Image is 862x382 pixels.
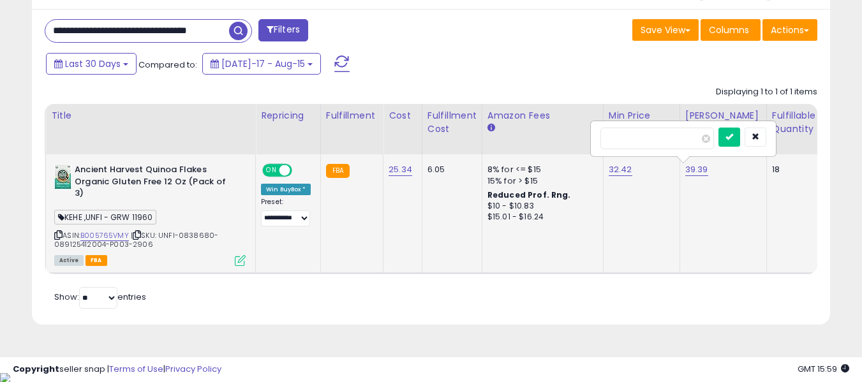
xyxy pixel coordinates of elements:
b: Reduced Prof. Rng. [487,189,571,200]
div: [PERSON_NAME] [685,109,761,122]
div: 15% for > $15 [487,175,593,187]
span: FBA [85,255,107,266]
div: Win BuyBox * [261,184,311,195]
div: Cost [389,109,417,122]
div: Preset: [261,198,311,226]
div: Fulfillment [326,109,378,122]
div: ASIN: [54,164,246,265]
b: Ancient Harvest Quinoa Flakes Organic Gluten Free 12 Oz (Pack of 3) [75,164,230,203]
span: [DATE]-17 - Aug-15 [221,57,305,70]
small: FBA [326,164,350,178]
span: | SKU: UNFI-0838680-089125412004-P003-2906 [54,230,218,249]
span: Columns [709,24,749,36]
div: Title [51,109,250,122]
span: ON [264,165,279,176]
button: Save View [632,19,699,41]
div: 18 [772,164,812,175]
span: OFF [290,165,311,176]
button: [DATE]-17 - Aug-15 [202,53,321,75]
strong: Copyright [13,363,59,375]
button: Last 30 Days [46,53,137,75]
div: Amazon Fees [487,109,598,122]
small: Amazon Fees. [487,122,495,134]
div: $15.01 - $16.24 [487,212,593,223]
div: Displaying 1 to 1 of 1 items [716,86,817,98]
div: $10 - $10.83 [487,201,593,212]
span: Last 30 Days [65,57,121,70]
a: 32.42 [609,163,632,176]
div: Fulfillable Quantity [772,109,816,136]
a: Terms of Use [109,363,163,375]
div: Fulfillment Cost [427,109,477,136]
button: Filters [258,19,308,41]
a: 39.39 [685,163,708,176]
span: 2025-09-15 15:59 GMT [798,363,849,375]
div: 6.05 [427,164,472,175]
div: seller snap | | [13,364,221,376]
span: Compared to: [138,59,197,71]
button: Columns [701,19,761,41]
a: Privacy Policy [165,363,221,375]
span: KEHE ,UNFI - GRW 11960 [54,210,156,224]
a: B005765VMY [80,230,129,241]
img: 41du3IwxtjL._SL40_.jpg [54,164,71,189]
div: 8% for <= $15 [487,164,593,175]
div: Repricing [261,109,315,122]
span: Show: entries [54,291,146,303]
a: 25.34 [389,163,412,176]
span: All listings currently available for purchase on Amazon [54,255,84,266]
div: Min Price [609,109,674,122]
button: Actions [762,19,817,41]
